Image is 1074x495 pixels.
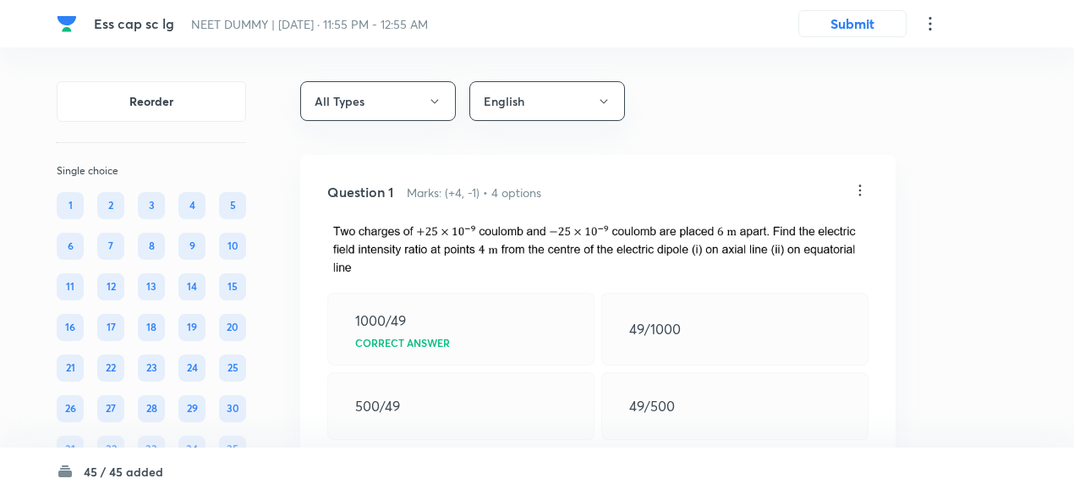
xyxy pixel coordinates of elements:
[219,355,246,382] div: 25
[178,233,205,260] div: 9
[178,192,205,219] div: 4
[57,81,246,122] button: Reorder
[219,273,246,300] div: 15
[178,395,205,422] div: 29
[178,273,205,300] div: 14
[57,233,84,260] div: 6
[138,192,165,219] div: 3
[178,436,205,463] div: 34
[327,223,869,274] img: 19-05-23-10:35:55-AM
[97,395,124,422] div: 27
[57,192,84,219] div: 1
[97,192,124,219] div: 2
[629,396,675,416] p: 49/500
[138,233,165,260] div: 8
[57,273,84,300] div: 11
[355,338,450,348] p: Correct answer
[219,436,246,463] div: 35
[178,355,205,382] div: 24
[355,311,406,331] p: 1000/49
[219,192,246,219] div: 5
[178,314,205,341] div: 19
[138,436,165,463] div: 33
[327,182,393,202] h5: Question 1
[469,81,625,121] button: English
[407,184,541,201] h6: Marks: (+4, -1) • 4 options
[219,314,246,341] div: 20
[97,233,124,260] div: 7
[300,81,456,121] button: All Types
[57,314,84,341] div: 16
[138,273,165,300] div: 13
[57,355,84,382] div: 21
[97,355,124,382] div: 22
[84,463,163,481] h6: 45 / 45 added
[629,319,681,339] p: 49/1000
[355,396,400,416] p: 500/49
[219,395,246,422] div: 30
[798,10,907,37] button: Submit
[138,355,165,382] div: 23
[97,314,124,341] div: 17
[97,436,124,463] div: 32
[57,14,80,34] a: Company Logo
[57,14,77,34] img: Company Logo
[94,14,174,32] span: Ess cap sc lg
[219,233,246,260] div: 10
[138,395,165,422] div: 28
[138,314,165,341] div: 18
[57,395,84,422] div: 26
[57,163,246,179] p: Single choice
[97,273,124,300] div: 12
[57,436,84,463] div: 31
[191,16,428,32] span: NEET DUMMY | [DATE] · 11:55 PM - 12:55 AM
